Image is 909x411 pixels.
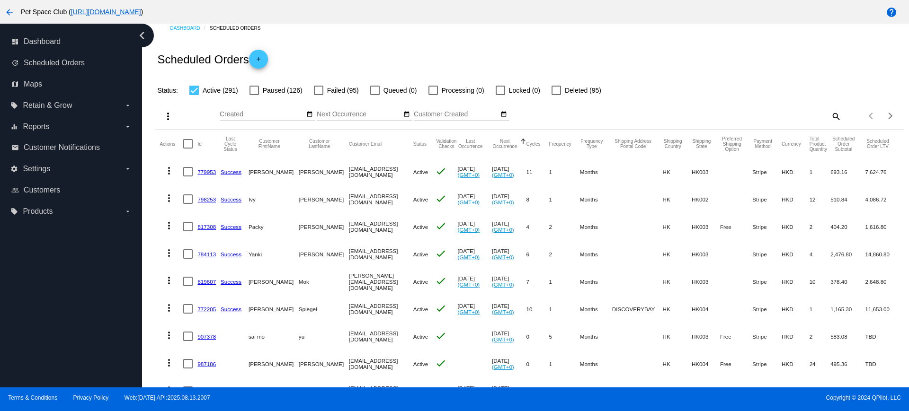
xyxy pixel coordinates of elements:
input: Customer Created [414,111,499,118]
mat-cell: HKD [782,377,810,405]
mat-cell: 1 [549,350,579,377]
a: 907378 [197,333,216,340]
mat-icon: more_vert [163,302,175,314]
button: Change sorting for CustomerEmail [349,141,383,147]
mat-cell: Months [580,295,612,323]
mat-cell: [DATE] [492,268,526,295]
mat-cell: HKD [782,213,810,240]
a: dashboard Dashboard [11,34,132,49]
button: Change sorting for Cycles [526,141,540,147]
button: Previous page [862,106,881,125]
mat-cell: HKD [782,323,810,350]
input: Next Occurrence [317,111,402,118]
mat-icon: date_range [403,111,410,118]
mat-cell: 1 [549,377,579,405]
mat-cell: Stripe [752,213,782,240]
a: 798253 [197,196,216,202]
a: (GMT+0) [458,172,480,178]
mat-cell: 10 [526,295,549,323]
mat-cell: [EMAIL_ADDRESS][DOMAIN_NAME] [349,158,413,185]
mat-cell: 404.20 [830,213,865,240]
mat-cell: [DATE] [492,377,526,405]
mat-cell: [DATE] [492,295,526,323]
mat-cell: [EMAIL_ADDRESS][DOMAIN_NAME] [349,377,413,405]
mat-cell: 1,616.80 [865,213,899,240]
mat-cell: Months [580,323,612,350]
a: [URL][DOMAIN_NAME] [71,8,141,16]
i: map [11,80,19,88]
mat-icon: more_vert [162,111,174,122]
a: Success [221,196,241,202]
mat-cell: 14,860.80 [865,240,899,268]
a: (GMT+0) [492,199,514,205]
button: Change sorting for Status [413,141,427,147]
mat-cell: [EMAIL_ADDRESS][DOMAIN_NAME] [349,185,413,213]
mat-cell: [DATE] [492,158,526,185]
button: Change sorting for ShippingState [692,139,712,149]
button: Change sorting for Frequency [549,141,571,147]
mat-cell: Stripe [752,295,782,323]
i: chevron_left [134,28,150,43]
span: Active [413,196,428,202]
a: (GMT+0) [492,364,514,370]
mat-cell: 1,382.02 [830,377,865,405]
mat-icon: check [435,275,446,287]
a: (GMT+0) [458,254,480,260]
mat-cell: HK001 [692,377,720,405]
a: people_outline Customers [11,183,132,198]
mat-cell: 693.16 [830,158,865,185]
mat-cell: [PERSON_NAME] [299,158,349,185]
i: settings [10,165,18,173]
mat-cell: 2 [549,213,579,240]
mat-cell: Po [299,377,349,405]
span: Active (291) [203,85,238,96]
mat-cell: 2 [810,323,830,350]
mat-cell: Stripe [752,185,782,213]
mat-cell: [PERSON_NAME] [249,350,299,377]
mat-cell: [DATE] [458,213,492,240]
span: Deleted (95) [565,85,601,96]
mat-cell: 24 [810,350,830,377]
button: Change sorting for ShippingPostcode [612,139,654,149]
mat-cell: Free [720,350,752,377]
mat-cell: [DATE] [458,185,492,213]
mat-cell: 8 [526,185,549,213]
mat-cell: Months [580,350,612,377]
i: dashboard [11,38,19,45]
mat-cell: [DATE] [458,377,492,405]
i: arrow_drop_down [124,102,132,109]
mat-icon: more_vert [163,220,175,231]
span: Maps [24,80,42,88]
button: Change sorting for PreferredShippingOption [720,136,744,152]
a: Success [221,279,241,285]
span: Active [413,224,428,230]
mat-icon: more_vert [163,247,175,259]
mat-cell: HKD [782,295,810,323]
mat-cell: Ivy [249,185,299,213]
a: (GMT+0) [492,172,514,178]
mat-icon: more_vert [163,275,175,286]
mat-icon: check [435,193,446,204]
mat-cell: 4 [526,213,549,240]
mat-cell: HK [663,185,692,213]
i: local_offer [10,102,18,109]
mat-cell: 61 [810,377,830,405]
mat-cell: 4 [810,240,830,268]
mat-header-cell: Validation Checks [435,130,457,158]
span: Copyright © 2024 QPilot, LLC [463,394,901,401]
mat-cell: 12 [810,185,830,213]
button: Change sorting for ShippingCountry [663,139,683,149]
i: email [11,144,19,151]
button: Change sorting for FrequencyType [580,139,604,149]
span: Settings [23,165,50,173]
mat-cell: HK [663,158,692,185]
button: Change sorting for CurrencyIso [782,141,801,147]
mat-cell: [PERSON_NAME][EMAIL_ADDRESS][DOMAIN_NAME] [349,268,413,295]
mat-cell: [EMAIL_ADDRESS][DOMAIN_NAME] [349,295,413,323]
mat-cell: HK003 [692,213,720,240]
a: 784113 [197,251,216,257]
button: Next page [881,106,900,125]
mat-cell: Free [720,213,752,240]
span: Active [413,279,428,285]
mat-cell: [PERSON_NAME] [249,295,299,323]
